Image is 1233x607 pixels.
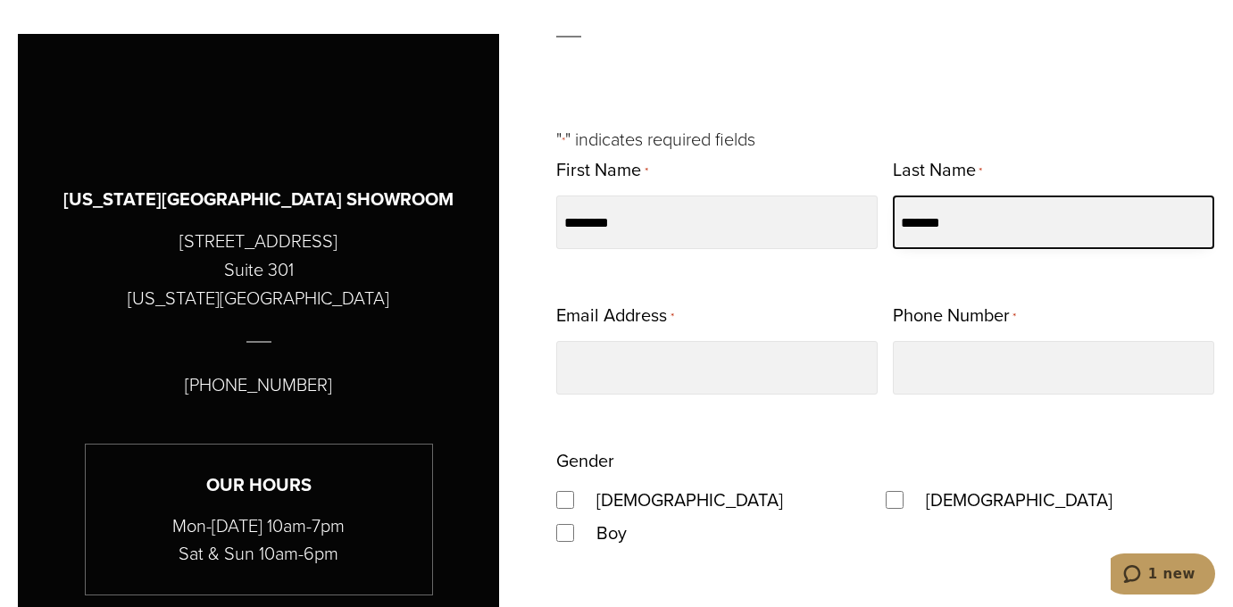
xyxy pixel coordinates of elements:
[579,484,801,516] label: [DEMOGRAPHIC_DATA]
[128,227,389,312] p: [STREET_ADDRESS] Suite 301 [US_STATE][GEOGRAPHIC_DATA]
[908,484,1130,516] label: [DEMOGRAPHIC_DATA]
[556,154,647,188] label: First Name
[556,445,614,477] legend: Gender
[86,512,432,568] p: Mon-[DATE] 10am-7pm Sat & Sun 10am-6pm
[579,517,645,549] label: Boy
[893,299,1016,334] label: Phone Number
[556,125,1215,154] p: " " indicates required fields
[86,471,432,499] h3: Our Hours
[893,154,982,188] label: Last Name
[63,186,454,213] h3: [US_STATE][GEOGRAPHIC_DATA] SHOWROOM
[556,299,673,334] label: Email Address
[1111,553,1215,598] iframe: Opens a widget where you can chat to one of our agents
[185,370,332,399] p: [PHONE_NUMBER]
